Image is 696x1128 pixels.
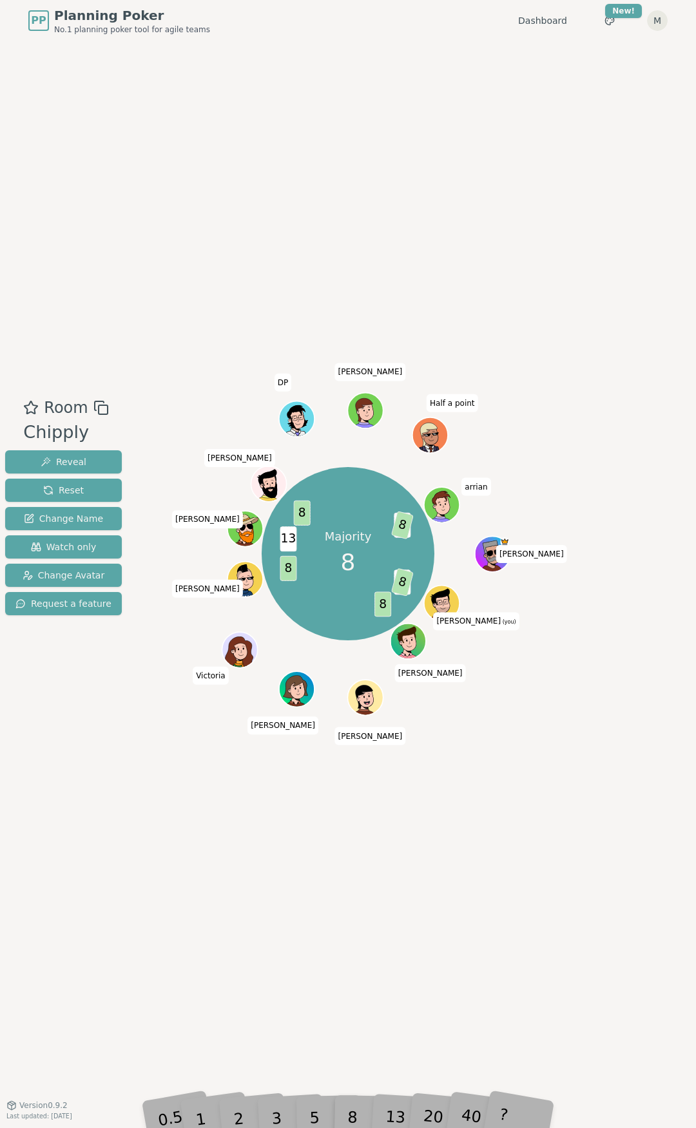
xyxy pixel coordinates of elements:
[19,1100,68,1111] span: Version 0.9.2
[23,419,108,446] div: Chipply
[374,592,391,617] span: 8
[341,544,356,579] span: 8
[28,6,210,35] a: PPPlanning PokerNo.1 planning poker tool for agile teams
[518,14,567,27] a: Dashboard
[280,556,297,581] span: 8
[325,528,372,544] p: Majority
[335,727,406,745] span: Click to change your name
[5,592,122,615] button: Request a feature
[5,507,122,530] button: Change Name
[5,535,122,559] button: Watch only
[605,4,642,18] div: New!
[15,597,111,610] span: Request a feature
[41,455,86,468] span: Reveal
[54,6,210,24] span: Planning Poker
[496,545,567,563] span: Click to change your name
[5,479,122,502] button: Reset
[31,540,97,553] span: Watch only
[461,477,490,495] span: Click to change your name
[501,619,516,625] span: (you)
[23,569,105,582] span: Change Avatar
[500,537,509,546] span: Melissa is the host
[193,666,229,684] span: Click to change your name
[433,612,519,630] span: Click to change your name
[23,396,39,419] button: Add as favourite
[43,484,84,497] span: Reset
[54,24,210,35] span: No.1 planning poker tool for agile teams
[204,449,275,467] span: Click to change your name
[647,10,668,31] button: M
[294,501,311,526] span: 8
[24,512,103,525] span: Change Name
[394,569,411,595] span: 5
[391,568,414,597] span: 8
[394,513,411,538] span: 5
[5,450,122,473] button: Reveal
[391,511,414,539] span: 8
[44,396,88,419] span: Room
[427,394,478,412] span: Click to change your name
[335,363,406,381] span: Click to change your name
[247,716,318,734] span: Click to change your name
[280,526,297,551] span: 13
[5,564,122,587] button: Change Avatar
[275,373,291,391] span: Click to change your name
[425,586,459,620] button: Click to change your avatar
[172,510,243,528] span: Click to change your name
[6,1100,68,1111] button: Version0.9.2
[172,579,243,597] span: Click to change your name
[6,1113,72,1120] span: Last updated: [DATE]
[395,664,466,682] span: Click to change your name
[31,13,46,28] span: PP
[598,9,621,32] button: New!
